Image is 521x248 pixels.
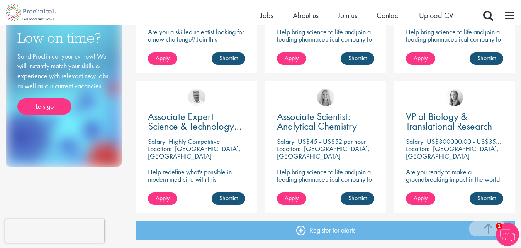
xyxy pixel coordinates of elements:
[148,52,177,65] a: Apply
[406,52,435,65] a: Apply
[277,144,300,153] span: Location:
[414,54,428,62] span: Apply
[317,89,334,106] img: Shannon Briggs
[406,112,503,131] a: VP of Biology & Translational Research
[148,192,177,205] a: Apply
[341,52,374,65] a: Shortlist
[148,112,245,131] a: Associate Expert Science & Technology ([MEDICAL_DATA])
[341,192,374,205] a: Shortlist
[148,137,165,146] span: Salary
[277,137,294,146] span: Salary
[406,110,492,133] span: VP of Biology & Translational Research
[17,51,110,115] div: Send Proclinical your cv now! We will instantly match your skills & experience with relevant new ...
[148,144,241,160] p: [GEOGRAPHIC_DATA], [GEOGRAPHIC_DATA]
[148,168,245,197] p: Help redefine what's possible in modern medicine with this [MEDICAL_DATA] Associate Expert Scienc...
[446,89,463,106] img: Sofia Amark
[293,10,319,20] a: About us
[156,194,170,202] span: Apply
[414,194,428,202] span: Apply
[496,223,502,229] span: 1
[277,52,306,65] a: Apply
[470,52,503,65] a: Shortlist
[406,137,423,146] span: Salary
[406,168,503,205] p: Are you ready to make a groundbreaking impact in the world of biotechnology? Join a growing compa...
[496,223,519,246] img: Chatbot
[470,192,503,205] a: Shortlist
[277,144,370,160] p: [GEOGRAPHIC_DATA], [GEOGRAPHIC_DATA]
[277,112,374,131] a: Associate Scientist: Analytical Chemistry
[148,110,241,142] span: Associate Expert Science & Technology ([MEDICAL_DATA])
[169,137,220,146] p: Highly Competitive
[148,144,171,153] span: Location:
[338,10,357,20] a: Join us
[285,194,299,202] span: Apply
[148,28,245,72] p: Are you a skilled scientist looking for a new challenge? Join this trailblazing biotech on the cu...
[136,221,515,240] a: Register for alerts
[212,52,245,65] a: Shortlist
[277,28,374,65] p: Help bring science to life and join a leading pharmaceutical company to play a key role in delive...
[377,10,400,20] a: Contact
[5,219,104,243] iframe: reCAPTCHA
[188,89,205,106] img: Joshua Bye
[17,98,71,115] a: Lets go
[277,110,357,133] span: Associate Scientist: Analytical Chemistry
[277,192,306,205] a: Apply
[406,192,435,205] a: Apply
[212,192,245,205] a: Shortlist
[277,168,374,205] p: Help bring science to life and join a leading pharmaceutical company to play a key role in delive...
[406,28,503,65] p: Help bring science to life and join a leading pharmaceutical company to play a key role in delive...
[285,54,299,62] span: Apply
[260,10,273,20] a: Jobs
[17,30,110,46] h3: Low on time?
[298,137,366,146] p: US$45 - US$52 per hour
[156,54,170,62] span: Apply
[406,144,499,160] p: [GEOGRAPHIC_DATA], [GEOGRAPHIC_DATA]
[419,10,453,20] a: Upload CV
[406,144,429,153] span: Location:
